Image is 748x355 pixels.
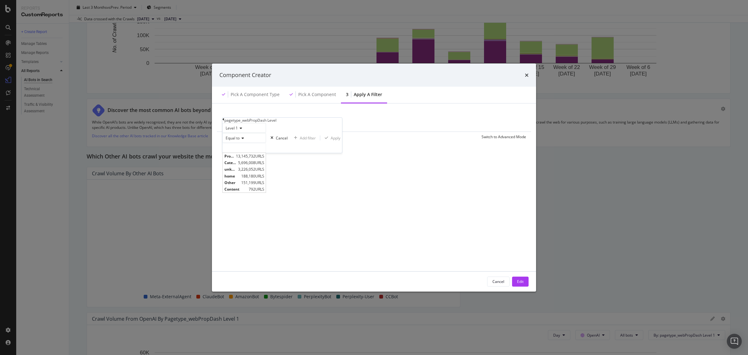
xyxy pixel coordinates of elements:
[320,135,342,141] button: Apply
[224,180,240,185] span: Other
[238,160,264,165] span: 5,696,008 URLS
[224,187,247,192] span: Content
[512,276,529,286] button: Edit
[331,135,340,141] div: Apply
[224,173,240,179] span: home
[482,134,526,139] div: Switch to Advanced Mode
[219,71,271,79] div: Component Creator
[298,91,336,97] div: Pick a Component
[212,64,536,292] div: modal
[300,135,316,141] div: Add filter
[354,91,382,97] div: Apply a Filter
[492,279,504,284] div: Cancel
[727,334,742,349] div: Open Intercom Messenger
[224,153,234,159] span: Product
[276,135,288,141] div: Cancel
[226,125,238,131] span: Level 1
[241,173,264,179] span: 188,180 URLS
[238,167,264,172] span: 3,226,052 URLS
[487,276,510,286] button: Cancel
[241,180,264,185] span: 151,199 URLS
[236,153,264,159] span: 13,145,732 URLS
[479,132,526,142] button: Switch to Advanced Mode
[517,279,524,284] div: Edit
[290,135,318,141] button: Add filter
[224,118,276,123] div: pagetype_webPropDash Level
[231,91,280,97] div: Pick a Component type
[266,123,290,153] button: Cancel
[525,71,529,79] div: times
[346,91,348,97] div: 3
[226,135,240,141] span: Equal to
[224,167,237,172] span: unknown
[224,160,237,165] span: Category
[249,187,264,192] span: 792 URLS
